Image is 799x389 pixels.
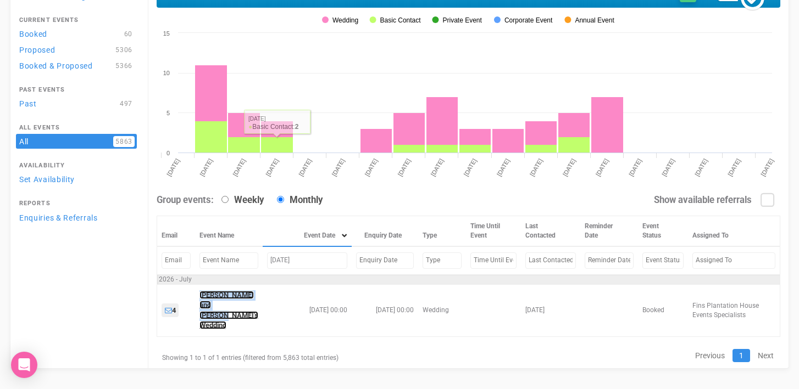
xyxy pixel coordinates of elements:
[521,216,580,247] th: Last Contacted
[263,216,352,247] th: Event Date
[529,157,544,177] tspan: [DATE]
[751,349,780,362] a: Next
[575,16,614,24] tspan: Annual Event
[195,216,263,247] th: Event Name
[157,274,780,284] td: 2026 - July
[726,157,742,177] tspan: [DATE]
[113,44,135,55] span: 5306
[264,157,280,177] tspan: [DATE]
[352,284,418,336] td: [DATE] 00:00
[463,157,478,177] tspan: [DATE]
[332,16,358,24] tspan: Wedding
[163,70,170,76] tspan: 10
[163,30,170,37] tspan: 15
[521,284,580,336] td: [DATE]
[759,157,775,177] tspan: [DATE]
[16,26,137,41] a: Booked60
[113,60,135,71] span: 5366
[638,216,688,247] th: Event Status
[692,252,775,268] input: Filter by Assigned To
[19,87,134,93] h4: Past Events
[628,157,643,177] tspan: [DATE]
[167,110,170,116] tspan: 5
[423,252,462,268] input: Filter by Type
[11,352,37,378] div: Open Intercom Messenger
[19,17,134,24] h4: Current Events
[231,157,247,177] tspan: [DATE]
[16,58,137,73] a: Booked & Proposed5366
[356,252,414,268] input: Filter by Enquiry Date
[165,157,181,177] tspan: [DATE]
[504,16,553,24] tspan: Corporate Event
[198,157,214,177] tspan: [DATE]
[19,162,134,169] h4: Availability
[688,284,780,336] td: Fins Plantation House Events Specialists
[418,216,466,247] th: Type
[330,157,346,177] tspan: [DATE]
[267,252,347,268] input: Filter by Event Date
[654,194,752,205] strong: Show available referrals
[562,157,577,177] tspan: [DATE]
[162,252,191,268] input: Filter by Email
[638,284,688,336] td: Booked
[585,252,634,268] input: Filter by Reminder Date
[689,349,731,362] a: Previous
[16,96,137,111] a: Past497
[580,216,638,247] th: Reminder Date
[352,216,418,247] th: Enquiry Date
[693,157,709,177] tspan: [DATE]
[263,284,352,336] td: [DATE] 00:00
[430,157,445,177] tspan: [DATE]
[397,157,412,177] tspan: [DATE]
[418,284,466,336] td: Wedding
[113,136,135,147] span: 5863
[157,348,353,368] div: Showing 1 to 1 of 1 entries (filtered from 5,863 total entries)
[496,157,511,177] tspan: [DATE]
[118,98,135,109] span: 497
[380,16,421,24] tspan: Basic Contact
[688,216,780,247] th: Assigned To
[167,150,170,156] tspan: 0
[661,157,676,177] tspan: [DATE]
[16,134,137,149] a: All5863
[470,252,517,268] input: Filter by Time Until Event
[157,194,214,205] strong: Group events:
[199,252,258,268] input: Filter by Event Name
[595,157,610,177] tspan: [DATE]
[642,252,684,268] input: Filter by Event Status
[157,216,195,247] th: Email
[271,194,323,207] label: Monthly
[277,196,284,203] input: Monthly
[19,200,134,207] h4: Reports
[162,303,179,317] a: 4
[297,157,313,177] tspan: [DATE]
[16,210,137,225] a: Enquiries & Referrals
[525,252,576,268] input: Filter by Last Contacted
[221,196,229,203] input: Weekly
[216,194,264,207] label: Weekly
[364,157,379,177] tspan: [DATE]
[122,29,135,40] span: 60
[733,349,750,362] a: 1
[19,125,134,131] h4: All Events
[466,216,521,247] th: Time Until Event
[199,291,258,330] a: [PERSON_NAME] and [PERSON_NAME]'s Wedding
[16,42,137,57] a: Proposed5306
[16,172,137,187] a: Set Availability
[442,16,482,24] tspan: Private Event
